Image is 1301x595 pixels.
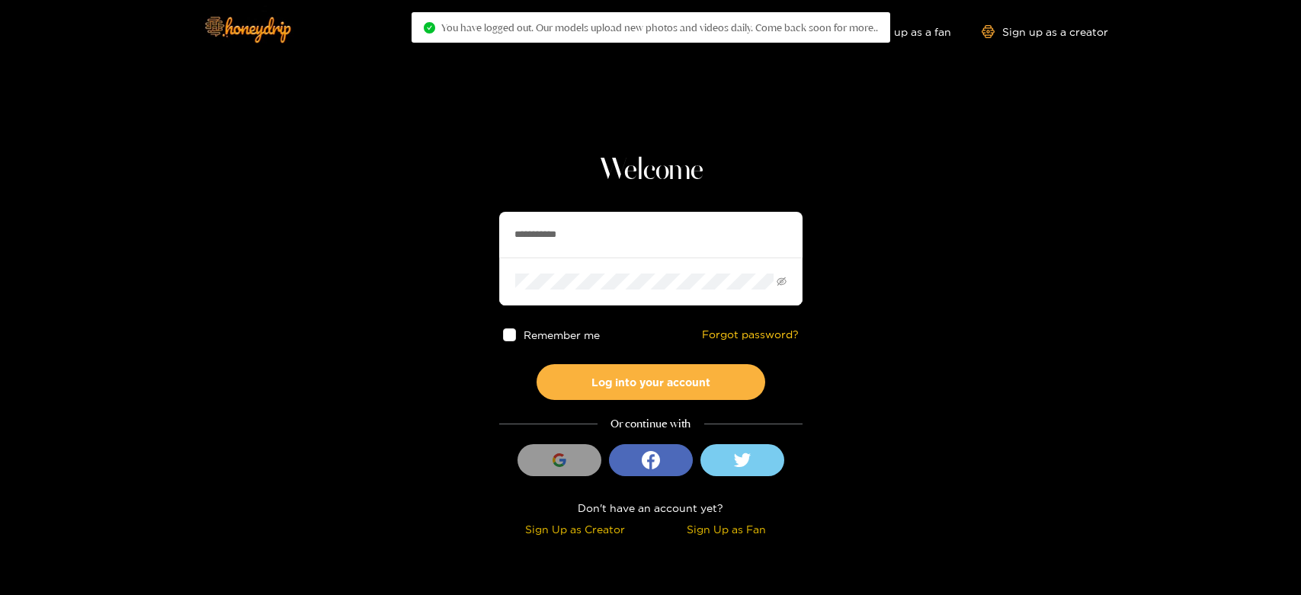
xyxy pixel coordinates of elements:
h1: Welcome [499,152,803,189]
a: Sign up as a fan [847,25,951,38]
div: Don't have an account yet? [499,499,803,517]
div: Sign Up as Fan [655,520,799,538]
span: eye-invisible [777,277,787,286]
span: Remember me [523,329,599,341]
button: Log into your account [537,364,765,400]
a: Forgot password? [702,328,799,341]
span: You have logged out. Our models upload new photos and videos daily. Come back soon for more.. [441,21,878,34]
div: Sign Up as Creator [503,520,647,538]
div: Or continue with [499,415,803,433]
a: Sign up as a creator [982,25,1108,38]
span: check-circle [424,22,435,34]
